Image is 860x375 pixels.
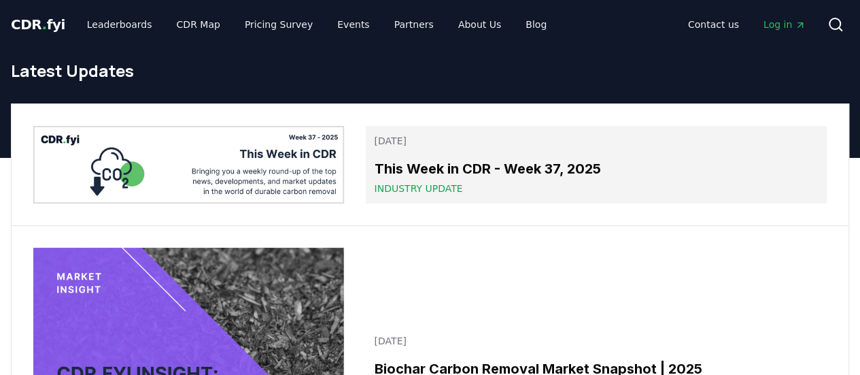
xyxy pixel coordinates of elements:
a: Pricing Survey [234,12,324,37]
a: Contact us [677,12,750,37]
a: Blog [515,12,557,37]
a: Partners [383,12,445,37]
a: CDR Map [166,12,231,37]
a: About Us [447,12,512,37]
span: CDR fyi [11,16,65,33]
p: [DATE] [374,334,819,348]
span: . [42,16,47,33]
p: [DATE] [374,134,819,148]
span: Industry Update [374,182,462,195]
span: Log in [763,18,806,31]
a: Leaderboards [76,12,163,37]
a: Log in [753,12,816,37]
img: This Week in CDR - Week 37, 2025 blog post image [33,126,344,203]
h1: Latest Updates [11,60,849,82]
h3: This Week in CDR - Week 37, 2025 [374,159,819,179]
nav: Main [76,12,557,37]
nav: Main [677,12,816,37]
a: CDR.fyi [11,15,65,34]
a: Events [326,12,380,37]
a: [DATE]This Week in CDR - Week 37, 2025Industry Update [366,126,827,203]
